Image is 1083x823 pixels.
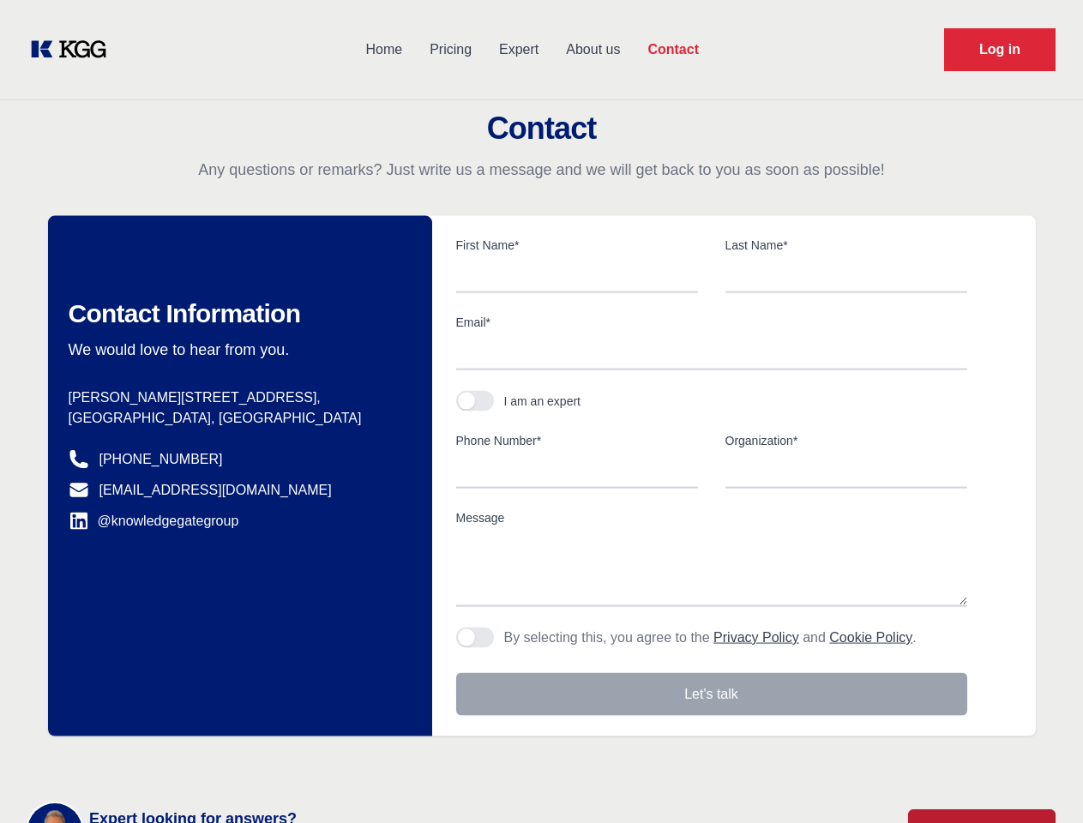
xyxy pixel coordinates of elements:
label: Message [456,509,967,526]
p: [PERSON_NAME][STREET_ADDRESS], [69,387,405,408]
a: Privacy Policy [713,630,799,645]
a: Contact [634,27,713,72]
label: Phone Number* [456,432,698,449]
p: We would love to hear from you. [69,339,405,360]
a: Request Demo [944,28,1056,71]
label: Email* [456,314,967,331]
a: Pricing [416,27,485,72]
a: [EMAIL_ADDRESS][DOMAIN_NAME] [99,480,332,501]
a: @knowledgegategroup [69,511,239,532]
label: Last Name* [725,237,967,254]
a: Home [352,27,416,72]
a: KOL Knowledge Platform: Talk to Key External Experts (KEE) [27,36,120,63]
label: Organization* [725,432,967,449]
a: Expert [485,27,552,72]
a: [PHONE_NUMBER] [99,449,223,470]
a: About us [552,27,634,72]
h2: Contact Information [69,298,405,329]
p: Any questions or remarks? Just write us a message and we will get back to you as soon as possible! [21,159,1062,180]
iframe: Chat Widget [997,741,1083,823]
h2: Contact [21,111,1062,146]
p: [GEOGRAPHIC_DATA], [GEOGRAPHIC_DATA] [69,408,405,429]
p: By selecting this, you agree to the and . [504,628,917,648]
div: I am an expert [504,393,581,410]
label: First Name* [456,237,698,254]
button: Let's talk [456,673,967,716]
a: Cookie Policy [829,630,912,645]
